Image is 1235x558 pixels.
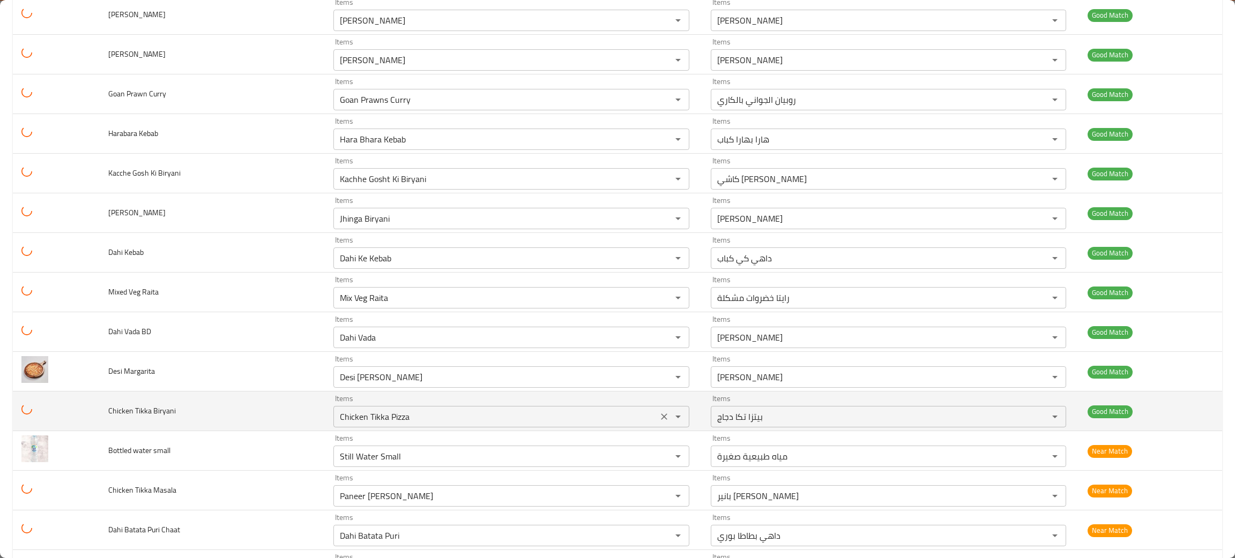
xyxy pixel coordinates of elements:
[1088,168,1133,180] span: Good Match
[671,171,686,186] button: Open
[1047,528,1062,543] button: Open
[1047,488,1062,503] button: Open
[1047,171,1062,186] button: Open
[108,87,166,101] span: Goan Prawn Curry
[1088,128,1133,140] span: Good Match
[1088,247,1133,259] span: Good Match
[108,404,176,418] span: Chicken Tikka Biryani
[671,13,686,28] button: Open
[108,206,166,220] span: [PERSON_NAME]
[671,528,686,543] button: Open
[671,92,686,107] button: Open
[1088,366,1133,378] span: Good Match
[1047,92,1062,107] button: Open
[1047,13,1062,28] button: Open
[1088,524,1132,537] span: Near Match
[1047,251,1062,266] button: Open
[108,483,176,497] span: Chicken Tikka Masala
[108,126,158,140] span: Harabara Kebab
[1047,52,1062,67] button: Open
[1088,207,1133,220] span: Good Match
[21,435,48,462] img: Bottled water small
[1047,330,1062,345] button: Open
[657,409,672,424] button: Clear
[108,245,144,259] span: Dahi Kebab
[671,370,686,384] button: Open
[671,132,686,147] button: Open
[1047,409,1062,424] button: Open
[671,409,686,424] button: Open
[108,166,181,180] span: Kacche Gosh Ki Biryani
[1088,326,1133,338] span: Good Match
[671,330,686,345] button: Open
[1047,370,1062,384] button: Open
[21,356,48,383] img: Desi Margarita
[1088,445,1132,457] span: Near Match
[108,364,155,378] span: Desi Margarita
[108,523,180,537] span: Dahi Batata Puri Chaat
[108,47,166,61] span: [PERSON_NAME]
[671,211,686,226] button: Open
[671,290,686,305] button: Open
[671,449,686,464] button: Open
[671,488,686,503] button: Open
[1088,88,1133,101] span: Good Match
[1088,286,1133,299] span: Good Match
[1088,9,1133,21] span: Good Match
[108,7,166,21] span: [PERSON_NAME]
[671,251,686,266] button: Open
[1047,449,1062,464] button: Open
[1088,405,1133,418] span: Good Match
[1088,49,1133,61] span: Good Match
[108,443,170,457] span: Bottled water small
[1047,290,1062,305] button: Open
[1047,132,1062,147] button: Open
[671,52,686,67] button: Open
[1088,485,1132,497] span: Near Match
[1047,211,1062,226] button: Open
[108,325,151,338] span: Dahi Vada BD
[108,285,159,299] span: Mixed Veg Raita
